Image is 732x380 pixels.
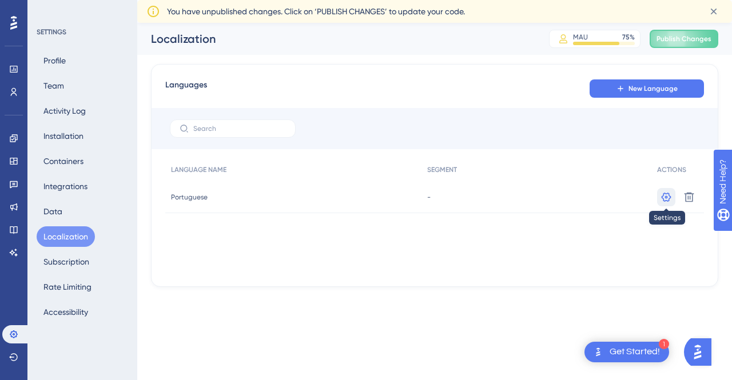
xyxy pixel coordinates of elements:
[37,251,96,272] button: Subscription
[37,277,98,297] button: Rate Limiting
[171,193,208,202] span: Portuguese
[622,33,635,42] div: 75 %
[171,165,226,174] span: LANGUAGE NAME
[37,50,73,71] button: Profile
[37,226,95,247] button: Localization
[37,151,90,171] button: Containers
[427,193,431,202] span: -
[684,335,718,369] iframe: UserGuiding AI Assistant Launcher
[151,31,520,47] div: Localization
[37,176,94,197] button: Integrations
[165,78,207,99] span: Languages
[37,126,90,146] button: Installation
[37,27,129,37] div: SETTINGS
[193,125,286,133] input: Search
[573,33,588,42] div: MAU
[590,79,704,98] button: New Language
[584,342,669,362] div: Open Get Started! checklist, remaining modules: 1
[37,75,71,96] button: Team
[27,3,71,17] span: Need Help?
[657,34,711,43] span: Publish Changes
[591,345,605,359] img: launcher-image-alternative-text
[37,302,95,322] button: Accessibility
[650,30,718,48] button: Publish Changes
[37,101,93,121] button: Activity Log
[37,201,69,222] button: Data
[610,346,660,358] div: Get Started!
[657,165,686,174] span: ACTIONS
[628,84,678,93] span: New Language
[167,5,465,18] span: You have unpublished changes. Click on ‘PUBLISH CHANGES’ to update your code.
[659,339,669,349] div: 1
[427,165,457,174] span: SEGMENT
